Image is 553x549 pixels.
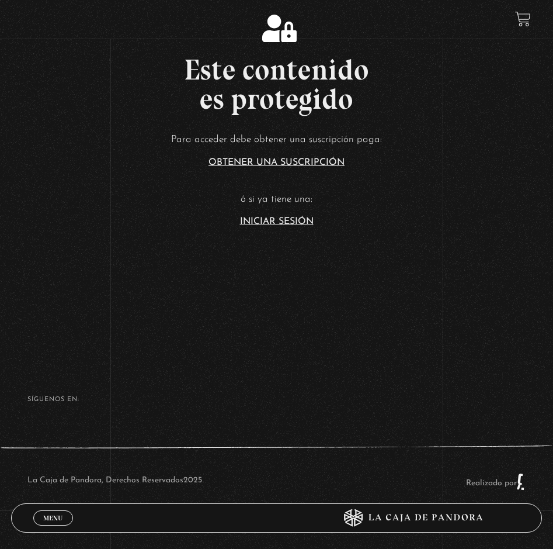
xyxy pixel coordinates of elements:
a: Obtener una suscripción [208,158,345,167]
span: Cerrar [40,524,67,533]
p: La Caja de Pandora, Derechos Reservados 2025 [27,473,202,491]
a: Realizado por [466,479,526,488]
a: Iniciar Sesión [240,217,314,226]
span: Menu [43,515,62,522]
a: View your shopping cart [515,11,531,27]
h4: SÍguenos en: [27,396,525,403]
